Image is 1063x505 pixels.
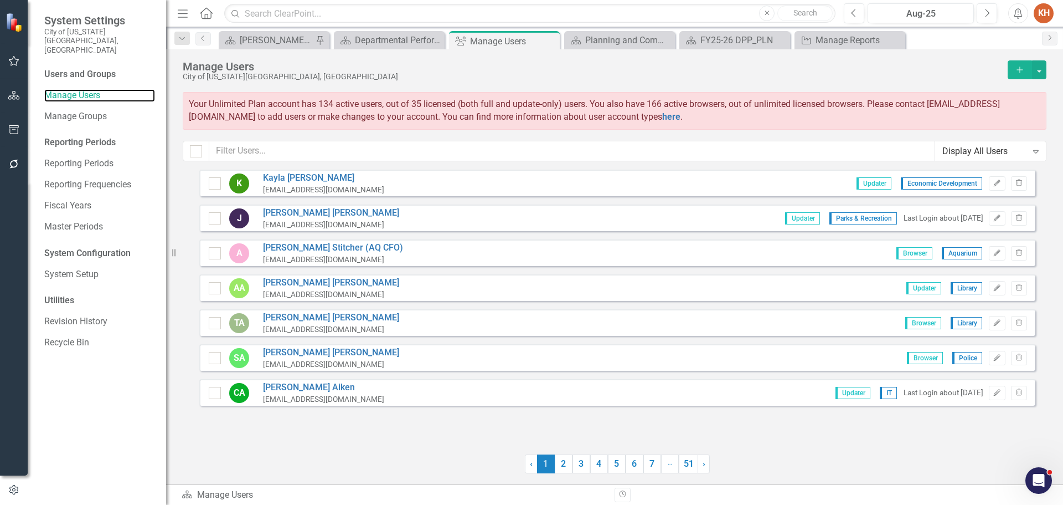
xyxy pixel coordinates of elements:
span: Your Unlimited Plan account has 134 active users, out of 35 licensed (both full and update-only) ... [189,99,1000,122]
small: City of [US_STATE][GEOGRAPHIC_DATA], [GEOGRAPHIC_DATA] [44,27,155,54]
div: A [229,243,249,263]
div: AA [229,278,249,298]
a: 5 [608,455,626,473]
a: [PERSON_NAME] Stitcher (AQ CFO) [263,242,403,254]
div: Reporting Periods [44,136,155,149]
a: Reporting Frequencies [44,178,155,191]
div: Departmental Performance Plans - 3 Columns [355,33,442,47]
a: [PERSON_NAME] [PERSON_NAME] [263,312,399,324]
a: here [662,111,680,122]
a: Manage Groups [44,110,155,123]
span: Browser [905,317,941,329]
span: System Settings [44,14,155,27]
div: Utilities [44,294,155,307]
a: 51 [679,455,698,473]
div: [EMAIL_ADDRESS][DOMAIN_NAME] [263,254,403,265]
span: › [703,458,705,469]
span: Updater [785,212,820,225]
span: IT [880,387,897,399]
a: System Setup [44,268,155,281]
span: ‹ [530,458,533,469]
button: Aug-25 [868,3,974,23]
a: Manage Users [44,89,155,102]
a: Planning and Community Development [567,33,672,47]
div: SA [229,348,249,368]
a: 2 [555,455,572,473]
div: Display All Users [942,145,1027,157]
div: CA [229,383,249,403]
a: [PERSON_NAME] [PERSON_NAME] [263,277,399,289]
span: 1 [537,455,555,473]
div: [PERSON_NAME]'s Home [240,33,313,47]
a: [PERSON_NAME] Aiken [263,381,384,394]
div: Users and Groups [44,68,155,81]
span: Economic Development [901,177,982,190]
a: 7 [643,455,661,473]
div: [EMAIL_ADDRESS][DOMAIN_NAME] [263,220,399,230]
a: Fiscal Years [44,200,155,212]
div: [EMAIL_ADDRESS][DOMAIN_NAME] [263,394,384,405]
div: J [229,208,249,228]
a: 3 [572,455,590,473]
div: [EMAIL_ADDRESS][DOMAIN_NAME] [263,359,399,370]
span: Updater [835,387,870,399]
div: Aug-25 [871,7,970,21]
span: Browser [907,352,943,364]
div: Manage Users [182,489,606,502]
div: [EMAIL_ADDRESS][DOMAIN_NAME] [263,289,399,300]
div: Manage Users [183,60,1002,73]
span: Aquarium [942,247,982,259]
a: FY25-26 DPP_PLN [682,33,787,47]
span: Library [951,282,982,294]
a: Departmental Performance Plans - 3 Columns [337,33,442,47]
span: Browser [896,247,932,259]
a: Reporting Periods [44,157,155,170]
span: Library [951,317,982,329]
input: Filter Users... [209,141,935,161]
div: FY25-26 DPP_PLN [700,33,787,47]
div: Last Login about [DATE] [904,387,983,398]
a: 6 [626,455,643,473]
a: [PERSON_NAME] [PERSON_NAME] [263,346,399,359]
div: [EMAIL_ADDRESS][DOMAIN_NAME] [263,324,399,335]
button: Search [777,6,833,21]
div: Planning and Community Development [585,33,672,47]
button: KH [1034,3,1054,23]
div: Last Login about [DATE] [904,213,983,223]
div: K [229,174,249,193]
div: Manage Users [470,34,557,48]
a: Revision History [44,315,155,328]
span: Parks & Recreation [829,212,897,225]
input: Search ClearPoint... [224,4,835,23]
a: [PERSON_NAME]'s Home [221,33,313,47]
div: City of [US_STATE][GEOGRAPHIC_DATA], [GEOGRAPHIC_DATA] [183,73,1002,81]
div: System Configuration [44,247,155,260]
img: ClearPoint Strategy [6,12,25,32]
a: [PERSON_NAME] [PERSON_NAME] [263,207,399,220]
a: Recycle Bin [44,336,155,349]
span: Police [952,352,982,364]
div: [EMAIL_ADDRESS][DOMAIN_NAME] [263,185,384,195]
a: Master Periods [44,221,155,233]
a: Kayla [PERSON_NAME] [263,172,384,185]
div: Manage Reports [816,33,902,47]
div: TA [229,313,249,333]
a: 4 [590,455,608,473]
iframe: Intercom live chat [1025,467,1052,494]
span: Search [793,8,817,17]
span: Updater [856,177,891,190]
span: Updater [906,282,941,294]
a: Manage Reports [797,33,902,47]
